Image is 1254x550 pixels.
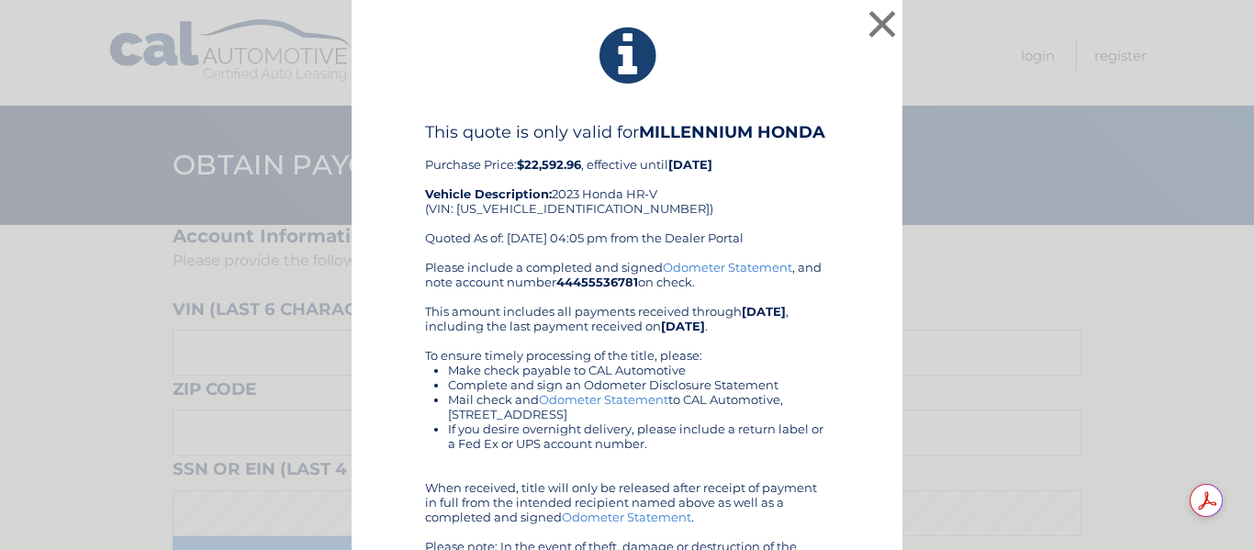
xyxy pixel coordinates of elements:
[425,122,829,142] h4: This quote is only valid for
[661,319,705,333] b: [DATE]
[539,392,668,407] a: Odometer Statement
[425,122,829,260] div: Purchase Price: , effective until 2023 Honda HR-V (VIN: [US_VEHICLE_IDENTIFICATION_NUMBER]) Quote...
[556,275,638,289] b: 44455536781
[517,157,581,172] b: $22,592.96
[448,392,829,421] li: Mail check and to CAL Automotive, [STREET_ADDRESS]
[448,363,829,377] li: Make check payable to CAL Automotive
[639,122,825,142] b: MILLENNIUM HONDA
[425,186,552,201] strong: Vehicle Description:
[668,157,712,172] b: [DATE]
[663,260,792,275] a: Odometer Statement
[448,421,829,451] li: If you desire overnight delivery, please include a return label or a Fed Ex or UPS account number.
[864,6,901,42] button: ×
[562,510,691,524] a: Odometer Statement
[448,377,829,392] li: Complete and sign an Odometer Disclosure Statement
[742,304,786,319] b: [DATE]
